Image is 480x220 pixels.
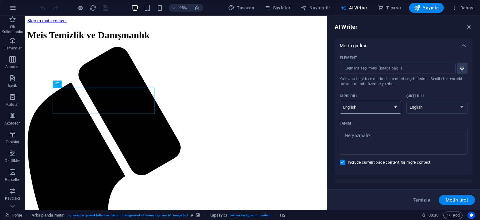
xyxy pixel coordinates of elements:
p: Metin girdisi [340,43,366,49]
span: Yayınla [414,5,439,11]
button: Temizle [409,195,434,205]
span: Seçmek için tıkla. Düzenlemek için çift tıkla [32,212,65,219]
h6: 95% [178,4,188,12]
span: Dahası [451,5,475,11]
button: Ön izleme modundan çıkıp düzenlemeye devam etmek için buraya tıklayın [77,4,84,12]
a: Seçimi iptal etmek için tıkla. Sayfaları açmak için çift tıkla [5,212,22,219]
button: Ticaret [375,3,404,13]
p: Akordeon [4,121,21,126]
select: Çıktı dili [406,101,468,114]
i: Sayfayı yeniden yükleyin [89,4,97,12]
button: Kod [443,212,462,219]
button: ElementYalnızca başlık ve metin elementleri seçebilirsiniz. Seçili elementteki mevcut metnin üzer... [457,63,467,74]
p: Sütunlar [5,64,20,69]
button: reload [89,4,97,12]
button: Tasarım [226,3,257,13]
i: Yeniden boyutlandırmada yakınlaştırma düzeyini seçilen cihaza uyacak şekilde otomatik olarak ayarla. [194,5,200,11]
p: Kutular [6,102,19,107]
i: Bu element, özelleştirilebilir bir ön ayar [191,213,193,217]
span: . text-on-background-content [229,212,271,219]
p: Element [340,55,357,60]
p: Girdi dili [340,94,357,99]
h6: AI Writer [335,23,357,31]
span: Metin üret [446,197,468,202]
span: Navigatör [301,5,330,11]
p: Özellikler [5,158,20,163]
select: Girdi dili [340,101,401,114]
p: İçerik [8,83,17,88]
span: Ticaret [377,5,402,11]
div: Tasarım (Ctrl+Alt+Y) [226,3,257,13]
h6: Oturum süresi [422,212,438,219]
p: Çıktı dili [406,94,424,99]
span: Include current page content for more context [348,160,430,165]
textarea: Tanım [343,131,464,151]
p: Tablolar [6,140,20,145]
span: Kod [446,212,460,219]
span: Tasarım [228,5,254,11]
span: Temizle [413,197,430,202]
div: Metin ayarları [335,179,472,194]
i: Bu element, arka plan içeriyor [196,213,200,217]
span: AI Writer [340,5,367,11]
span: . bg-wrapper .preset-fullscreen-text-on-background-v2-home-logo-nav-h1-image-text [67,212,188,219]
button: Navigatör [298,3,333,13]
button: Sayfalar [262,3,293,13]
input: ElementYalnızca başlık ve metin elementleri seçebilirsiniz. Seçili elementteki mevcut metnin üzer... [340,63,451,74]
span: Sayfalar [264,5,291,11]
button: Usercentrics [467,212,475,219]
nav: breadcrumb [32,212,285,219]
button: 95% [169,4,191,12]
a: Skip to main content [2,3,44,8]
span: Seçmek için tıkla. Düzenlemek için çift tıkla [280,212,285,219]
span: 00 00 [428,212,438,219]
div: Metin girdisi [335,38,472,53]
button: Dahası [449,3,477,13]
p: Tanım [340,121,352,126]
p: Kaydırıcı [5,196,20,201]
p: Elementler [3,46,22,51]
span: Yalnızca başlık ve metin elementleri seçebilirsiniz. Seçili elementteki mevcut metnin üzerine yaz... [340,76,467,86]
button: Metin üret [439,195,475,205]
p: Görseller [5,177,20,182]
div: Metin girdisi [335,53,472,175]
span: : [433,213,434,217]
button: Yayınla [409,3,444,13]
button: AI Writer [338,3,370,13]
span: Seçmek için tıkla. Düzenlemek için çift tıkla [209,212,227,219]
